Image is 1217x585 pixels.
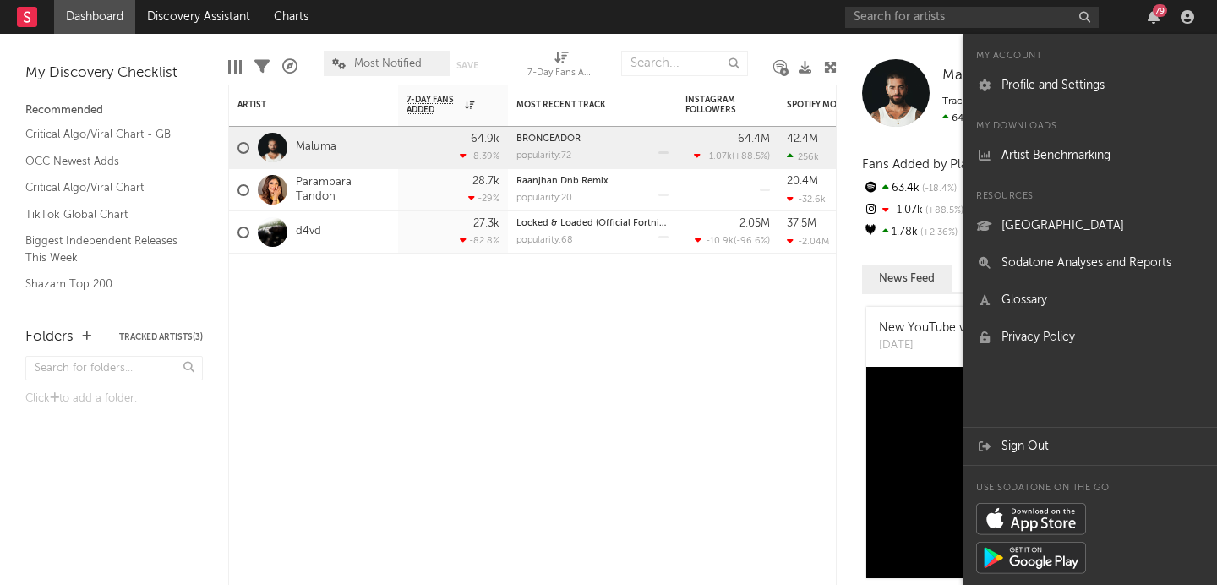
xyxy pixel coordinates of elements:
[254,42,270,91] div: Filters
[460,235,499,246] div: -82.8 %
[705,152,732,161] span: -1.07k
[963,67,1217,104] a: Profile and Settings
[879,337,989,354] div: [DATE]
[862,158,1000,171] span: Fans Added by Platform
[25,232,186,266] a: Biggest Independent Releases This Week
[407,95,461,115] span: 7-Day Fans Added
[460,150,499,161] div: -8.39 %
[963,319,1217,356] a: Privacy Policy
[862,221,974,243] div: 1.78k
[942,96,1044,107] span: Tracking Since: [DATE]
[963,282,1217,319] a: Glossary
[862,200,974,221] div: -1.07k
[952,265,1016,292] button: Notes
[1148,10,1160,24] button: 79
[471,134,499,145] div: 64.9k
[516,134,669,144] div: BRONCEADOR
[516,236,573,245] div: popularity: 68
[25,178,186,197] a: Critical Algo/Viral Chart
[516,151,571,161] div: popularity: 72
[25,101,203,121] div: Recommended
[963,478,1217,499] div: Use Sodatone on the go
[787,134,818,145] div: 42.4M
[862,265,952,292] button: News Feed
[963,46,1217,67] div: My Account
[963,117,1217,137] div: My Downloads
[963,207,1217,244] a: [GEOGRAPHIC_DATA]
[25,389,203,409] div: Click to add a folder.
[942,68,996,83] span: Maluma
[516,194,572,203] div: popularity: 20
[228,42,242,91] div: Edit Columns
[527,63,595,84] div: 7-Day Fans Added (7-Day Fans Added)
[1153,4,1167,17] div: 79
[296,225,321,239] a: d4vd
[963,428,1217,465] a: Sign Out
[694,150,770,161] div: ( )
[516,177,608,186] a: Raanjhan Dnb Remix
[739,218,770,229] div: 2.05M
[787,151,819,162] div: 256k
[473,218,499,229] div: 27.3k
[456,61,478,70] button: Save
[516,134,581,144] a: BRONCEADOR
[787,176,818,187] div: 20.4M
[25,125,186,144] a: Critical Algo/Viral Chart - GB
[25,356,203,380] input: Search for folders...
[918,228,958,238] span: +2.36 %
[527,42,595,91] div: 7-Day Fans Added (7-Day Fans Added)
[787,194,826,205] div: -32.6k
[296,176,390,205] a: Parampara Tandon
[282,42,297,91] div: A&R Pipeline
[736,237,767,246] span: -96.6 %
[25,152,186,171] a: OCC Newest Adds
[706,237,734,246] span: -10.9k
[25,275,186,293] a: Shazam Top 200
[963,187,1217,207] div: Resources
[685,95,745,115] div: Instagram Followers
[734,152,767,161] span: +88.5 %
[787,218,816,229] div: 37.5M
[942,68,996,85] a: Maluma
[923,206,963,216] span: +88.5 %
[119,333,203,342] button: Tracked Artists(3)
[516,100,643,110] div: Most Recent Track
[920,184,957,194] span: -18.4 %
[879,320,989,337] div: New YouTube video
[942,113,1042,123] span: 64.9k fans this week
[25,205,186,224] a: TikTok Global Chart
[963,137,1217,174] a: Artist Benchmarking
[942,113,1149,123] span: 70.8k fans last week
[787,236,829,247] div: -2.04M
[237,100,364,110] div: Artist
[25,63,203,84] div: My Discovery Checklist
[621,51,748,76] input: Search...
[862,178,974,200] div: 63.4k
[354,58,422,69] span: Most Notified
[25,327,74,347] div: Folders
[516,177,669,186] div: Raanjhan Dnb Remix
[695,235,770,246] div: ( )
[963,244,1217,282] a: Sodatone Analyses and Reports
[516,219,669,228] div: Locked & Loaded (Official Fortnite Anthem)
[468,193,499,204] div: -29 %
[472,176,499,187] div: 28.7k
[738,134,770,145] div: 64.4M
[516,219,707,228] a: Locked & Loaded (Official Fortnite Anthem)
[845,7,1099,28] input: Search for artists
[787,100,914,110] div: Spotify Monthly Listeners
[296,140,336,155] a: Maluma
